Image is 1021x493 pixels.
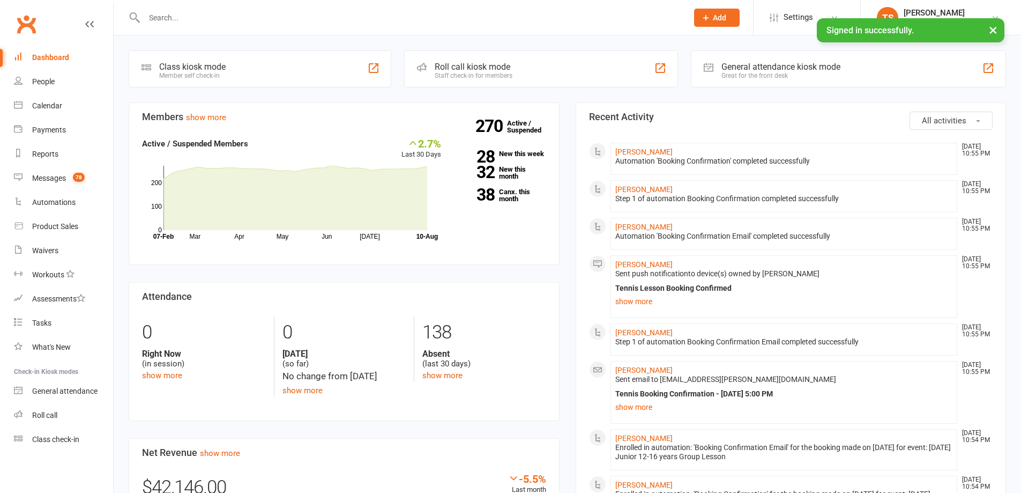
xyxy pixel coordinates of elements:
div: Roll call [32,411,57,420]
div: Automations [32,198,76,207]
div: General attendance [32,387,98,395]
div: [GEOGRAPHIC_DATA] [904,18,976,27]
div: TS [877,7,898,28]
a: 28New this week [457,150,546,157]
time: [DATE] 10:55 PM [957,218,992,232]
a: Messages 78 [14,166,113,190]
div: Step 1 of automation Booking Confirmation Email completed successfully [615,337,953,347]
div: (last 30 days) [422,349,546,369]
div: Automation 'Booking Confirmation Email' completed successfully [615,232,953,241]
a: show more [615,400,953,415]
div: (in session) [142,349,266,369]
div: Tennis Booking Confirmation - [DATE] 5:00 PM [615,389,953,399]
time: [DATE] 10:55 PM [957,181,992,195]
div: Assessments [32,295,85,303]
time: [DATE] 10:55 PM [957,256,992,270]
strong: [DATE] [282,349,406,359]
a: General attendance kiosk mode [14,379,113,403]
div: (so far) [282,349,406,369]
div: Workouts [32,270,64,279]
div: Dashboard [32,53,69,62]
div: Great for the front desk [721,72,840,79]
a: 38Canx. this month [457,188,546,202]
div: Product Sales [32,222,78,231]
time: [DATE] 10:55 PM [957,324,992,338]
a: [PERSON_NAME] [615,223,673,231]
div: Roll call kiosk mode [435,62,512,72]
div: 0 [142,317,266,349]
span: Settings [784,5,813,30]
a: People [14,70,113,94]
time: [DATE] 10:54 PM [957,430,992,444]
time: [DATE] 10:55 PM [957,143,992,157]
div: Staff check-in for members [435,72,512,79]
span: Sent push notification [615,269,819,278]
a: Class kiosk mode [14,428,113,452]
h3: Attendance [142,291,546,302]
strong: 32 [457,164,495,180]
span: Sent email to [EMAIL_ADDRESS][PERSON_NAME][DOMAIN_NAME] [615,375,836,384]
div: Payments [32,126,66,134]
h3: Recent Activity [589,112,993,122]
div: 138 [422,317,546,349]
div: 2.7% [401,137,441,149]
span: Add [713,13,726,22]
div: Waivers [32,246,58,255]
strong: Right Now [142,349,266,359]
h3: Members [142,112,546,122]
button: All activities [910,112,993,130]
div: -5.5% [508,473,546,484]
button: Add [694,9,740,27]
a: What's New [14,335,113,359]
a: show more [186,113,226,122]
strong: Active / Suspended Members [142,139,248,149]
button: × [983,18,1003,41]
div: Last 30 Days [401,137,441,160]
a: [PERSON_NAME] [615,148,673,156]
div: Member self check-in [159,72,226,79]
a: [PERSON_NAME] [615,434,673,443]
div: People [32,77,55,86]
strong: Absent [422,349,546,359]
div: Messages [32,174,66,182]
a: show more [615,294,953,309]
a: Waivers [14,239,113,263]
a: Clubworx [13,11,40,38]
div: Class check-in [32,435,79,444]
div: Enrolled in automation: 'Booking Confirmation Email' for the booking made on [DATE] for event: [D... [615,443,953,461]
a: Calendar [14,94,113,118]
a: [PERSON_NAME] [615,260,673,269]
a: Reports [14,142,113,166]
div: Calendar [32,101,62,110]
div: Class kiosk mode [159,62,226,72]
strong: 270 [475,118,507,134]
div: General attendance kiosk mode [721,62,840,72]
a: Roll call [14,403,113,428]
a: Workouts [14,263,113,287]
a: show more [422,371,463,380]
a: Dashboard [14,46,113,70]
time: [DATE] 10:54 PM [957,476,992,490]
div: [PERSON_NAME] [904,8,976,18]
a: [PERSON_NAME] [615,481,673,489]
a: [PERSON_NAME] [615,328,673,337]
a: [PERSON_NAME] [615,366,673,374]
a: Tasks [14,311,113,335]
div: What's New [32,343,71,351]
span: All activities [922,116,966,126]
span: 78 [73,173,85,182]
input: Search... [141,10,680,25]
strong: 38 [457,187,495,203]
a: show more [200,448,240,458]
a: Assessments [14,287,113,311]
div: Step 1 of automation Booking Confirmation completed successfully [615,194,953,203]
div: Tennis Lesson Booking Confirmed [615,284,953,293]
strong: 28 [457,149,495,165]
a: show more [142,371,182,380]
div: Automation 'Booking Confirmation' completed successfully [615,157,953,166]
a: [PERSON_NAME] [615,185,673,194]
a: Automations [14,190,113,215]
span: Signed in successfully. [826,25,914,35]
h3: Net Revenue [142,447,546,458]
a: Payments [14,118,113,142]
